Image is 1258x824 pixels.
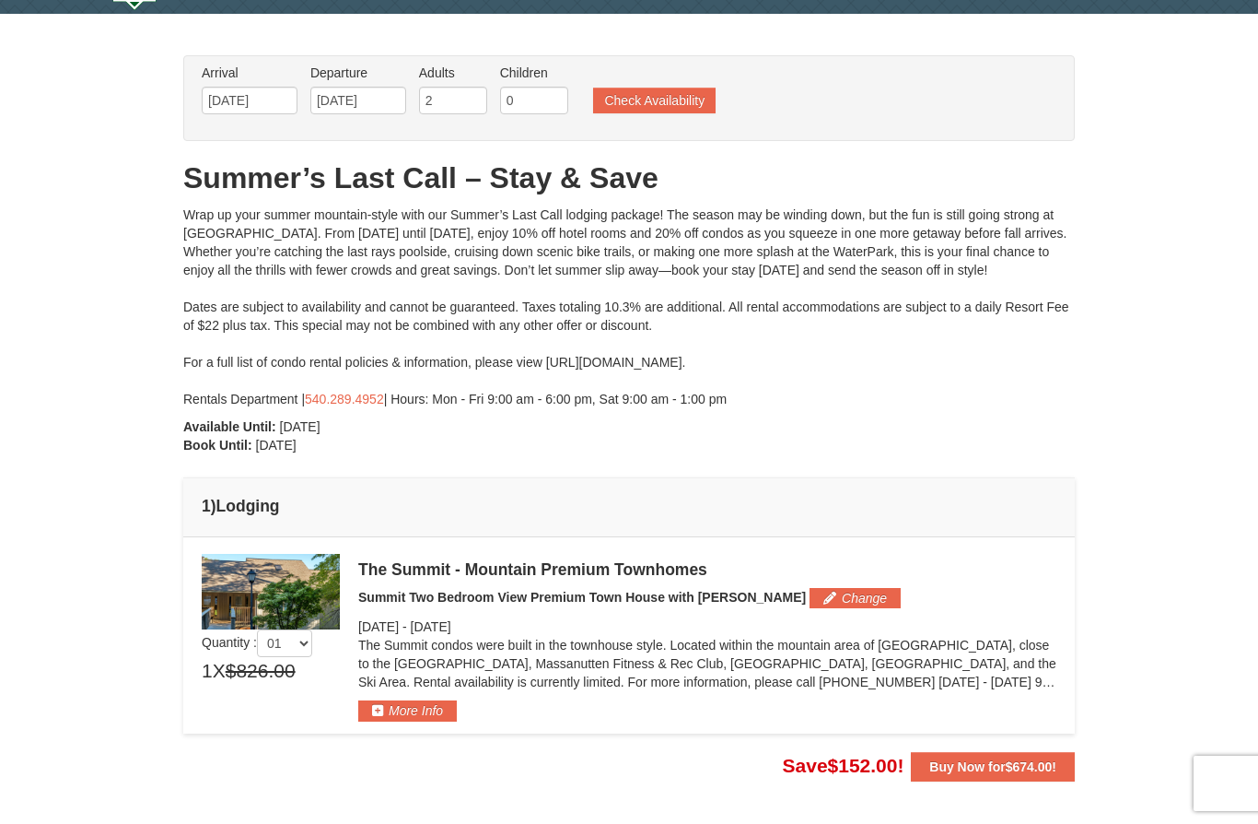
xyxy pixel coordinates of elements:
[929,759,1056,774] strong: Buy Now for !
[828,755,898,776] span: $152.00
[500,64,568,82] label: Children
[310,64,406,82] label: Departure
[202,635,312,650] span: Quantity :
[226,657,296,685] span: $826.00
[358,590,806,605] span: Summit Two Bedroom View Premium Town House with [PERSON_NAME]
[183,206,1075,408] div: Wrap up your summer mountain-style with our Summer’s Last Call lodging package! The season may be...
[358,700,457,721] button: More Info
[305,392,384,406] a: 540.289.4952
[280,419,320,434] span: [DATE]
[202,657,213,685] span: 1
[183,159,1075,196] h1: Summer’s Last Call – Stay & Save
[202,554,340,630] img: 19219034-1-0eee7e00.jpg
[411,619,451,634] span: [DATE]
[810,588,901,608] button: Change
[419,64,487,82] label: Adults
[183,419,276,434] strong: Available Until:
[202,64,297,82] label: Arrival
[358,560,1056,579] div: The Summit - Mountain Premium Townhomes
[211,497,216,515] span: )
[213,657,226,685] span: X
[911,752,1075,782] button: Buy Now for$674.00!
[593,88,716,113] button: Check Availability
[358,619,399,634] span: [DATE]
[783,755,904,776] span: Save !
[256,438,297,453] span: [DATE]
[202,497,1056,515] h4: 1 Lodging
[1006,759,1053,774] span: $674.00
[402,619,407,634] span: -
[358,636,1056,691] p: The Summit condos were built in the townhouse style. Located within the mountain area of [GEOGRAP...
[183,438,252,453] strong: Book Until:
